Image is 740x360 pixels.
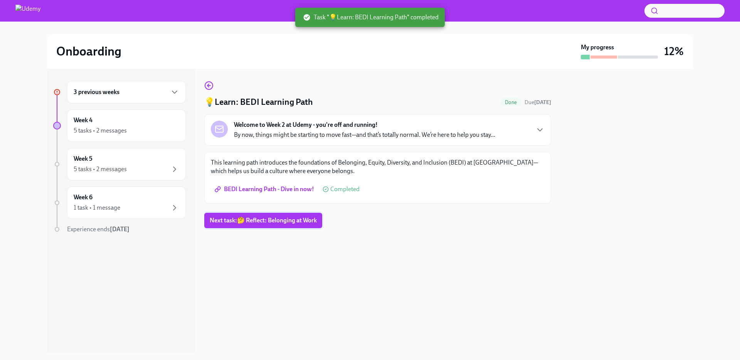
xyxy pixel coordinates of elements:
span: Done [500,99,521,105]
h6: Week 4 [74,116,92,124]
a: BEDI Learning Path - Dive in now! [211,182,320,197]
span: August 17th, 2025 01:00 [525,99,551,106]
a: Week 45 tasks • 2 messages [53,109,186,142]
h3: 12% [664,44,684,58]
strong: My progress [581,43,614,52]
div: 1 task • 1 message [74,204,120,212]
h6: 3 previous weeks [74,88,119,96]
strong: [DATE] [110,225,129,233]
strong: Welcome to Week 2 at Udemy - you're off and running! [234,121,378,129]
div: 5 tasks • 2 messages [74,165,127,173]
button: Next task:🤔 Reflect: Belonging at Work [204,213,322,228]
span: Completed [330,186,360,192]
div: 3 previous weeks [67,81,186,103]
h6: Week 5 [74,155,92,163]
img: Udemy [15,5,40,17]
h4: 💡Learn: BEDI Learning Path [204,96,313,108]
a: Week 61 task • 1 message [53,187,186,219]
strong: [DATE] [534,99,551,106]
span: Task "💡Learn: BEDI Learning Path" completed [303,13,439,22]
p: This learning path introduces the foundations of Belonging, Equity, Diversity, and Inclusion (BED... [211,158,545,175]
span: Due [525,99,551,106]
p: By now, things might be starting to move fast—and that’s totally normal. We’re here to help you s... [234,131,495,139]
span: Experience ends [67,225,129,233]
span: Next task : 🤔 Reflect: Belonging at Work [210,217,317,224]
span: BEDI Learning Path - Dive in now! [216,185,314,193]
h6: Week 6 [74,193,92,202]
h2: Onboarding [56,44,121,59]
div: 5 tasks • 2 messages [74,126,127,135]
a: Week 55 tasks • 2 messages [53,148,186,180]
